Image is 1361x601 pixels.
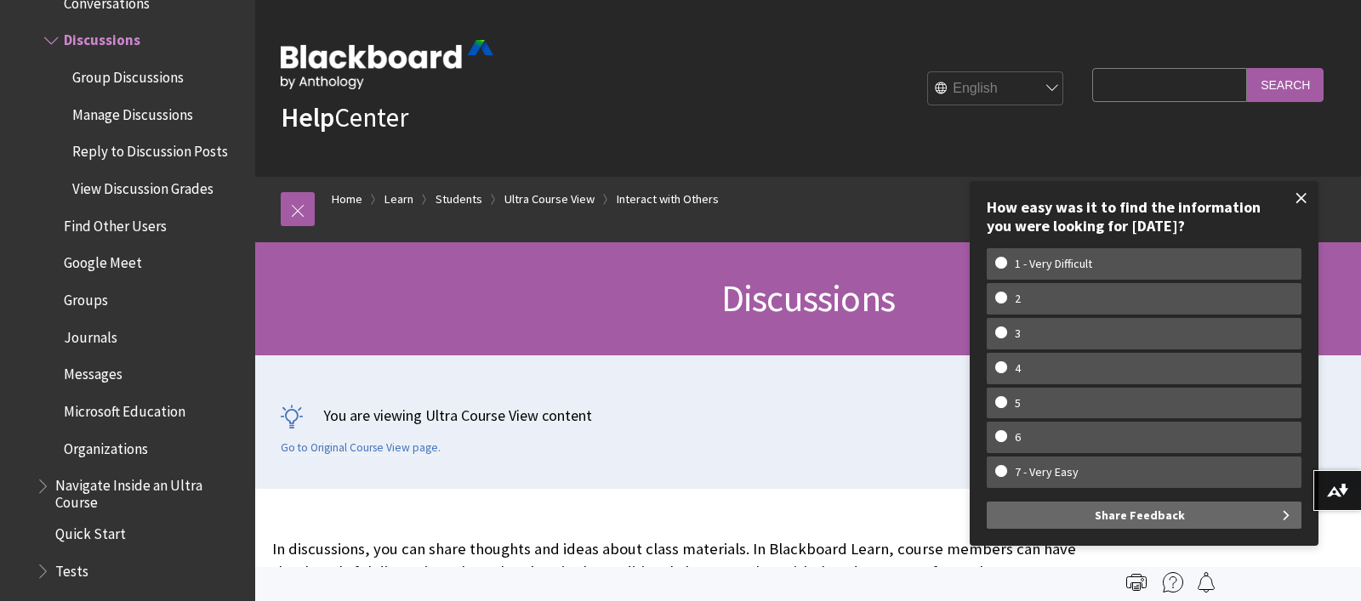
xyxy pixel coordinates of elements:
[64,249,142,272] span: Google Meet
[995,326,1040,341] w-span: 3
[55,557,88,580] span: Tests
[987,198,1301,235] div: How easy was it to find the information you were looking for [DATE]?
[64,286,108,309] span: Groups
[55,520,126,543] span: Quick Start
[64,360,122,383] span: Messages
[64,397,185,420] span: Microsoft Education
[72,138,228,161] span: Reply to Discussion Posts
[384,189,413,210] a: Learn
[64,26,140,49] span: Discussions
[281,100,334,134] strong: Help
[281,440,441,456] a: Go to Original Course View page.
[995,465,1098,479] w-span: 7 - Very Easy
[1247,68,1324,101] input: Search
[995,257,1112,271] w-span: 1 - Very Difficult
[1095,502,1185,529] span: Share Feedback
[281,100,408,134] a: HelpCenter
[721,275,895,321] span: Discussions
[436,189,482,210] a: Students
[504,189,595,210] a: Ultra Course View
[64,434,148,457] span: Organizations
[72,100,193,123] span: Manage Discussions
[1126,572,1147,592] img: Print
[64,212,167,235] span: Find Other Users
[928,72,1064,106] select: Site Language Selector
[1163,572,1183,592] img: More help
[987,502,1301,529] button: Share Feedback
[995,396,1040,411] w-span: 5
[281,405,1335,426] p: You are viewing Ultra Course View content
[55,472,243,512] span: Navigate Inside an Ultra Course
[617,189,719,210] a: Interact with Others
[995,361,1040,376] w-span: 4
[995,430,1040,445] w-span: 6
[281,40,493,89] img: Blackboard by Anthology
[72,63,184,86] span: Group Discussions
[1196,572,1216,592] img: Follow this page
[332,189,362,210] a: Home
[64,323,117,346] span: Journals
[72,174,214,197] span: View Discussion Grades
[995,292,1040,306] w-span: 2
